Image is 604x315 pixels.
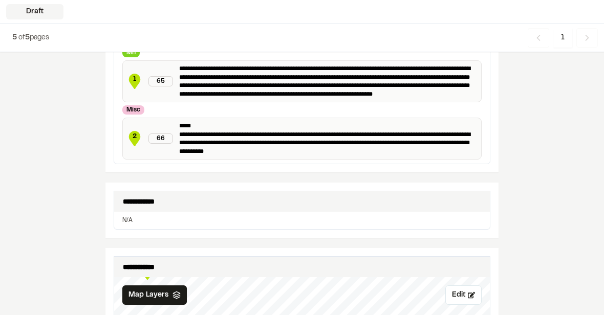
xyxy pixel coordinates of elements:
span: Map Layers [128,290,168,301]
p: of pages [12,32,49,43]
span: 5 [12,35,17,41]
span: 5 [25,35,30,41]
button: Duplicate Map Page [418,253,494,270]
div: Draft [6,4,63,19]
nav: Navigation [528,28,598,48]
span: 1 [127,75,142,84]
p: N/A [122,216,482,226]
div: 66 [148,134,173,144]
div: Misc [122,106,144,115]
button: Hide Page [371,253,416,270]
div: Mh [122,49,140,58]
span: 1 [553,28,572,48]
div: 65 [148,77,173,87]
span: 2 [127,132,142,142]
button: Edit [445,286,482,305]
